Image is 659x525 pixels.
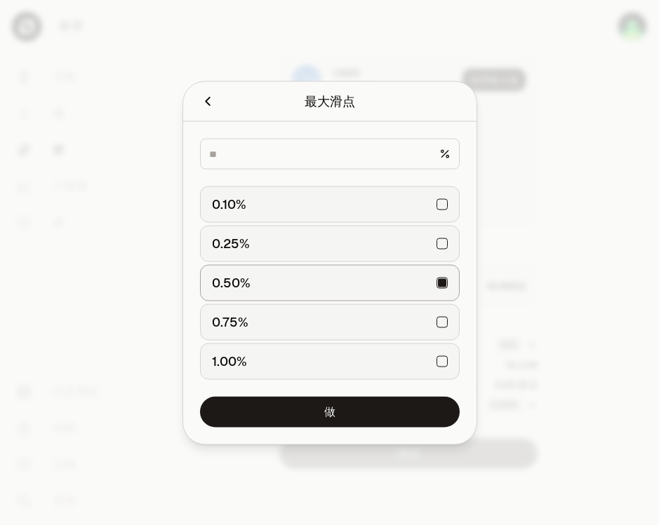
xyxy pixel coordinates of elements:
button: 0.25% [200,225,460,261]
div: 最大滑点 [305,91,355,111]
div: 0.25% [212,236,250,250]
div: 1.00% [212,354,247,368]
button: 0.75% [200,304,460,340]
div: 0.50% [212,275,251,289]
div: 0.75% [212,315,248,329]
button: 1.00% [200,343,460,379]
div: 0.10% [212,197,246,211]
button: 0.10% [200,186,460,222]
button: 做 [200,396,460,427]
button: 0.50% [200,264,460,301]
